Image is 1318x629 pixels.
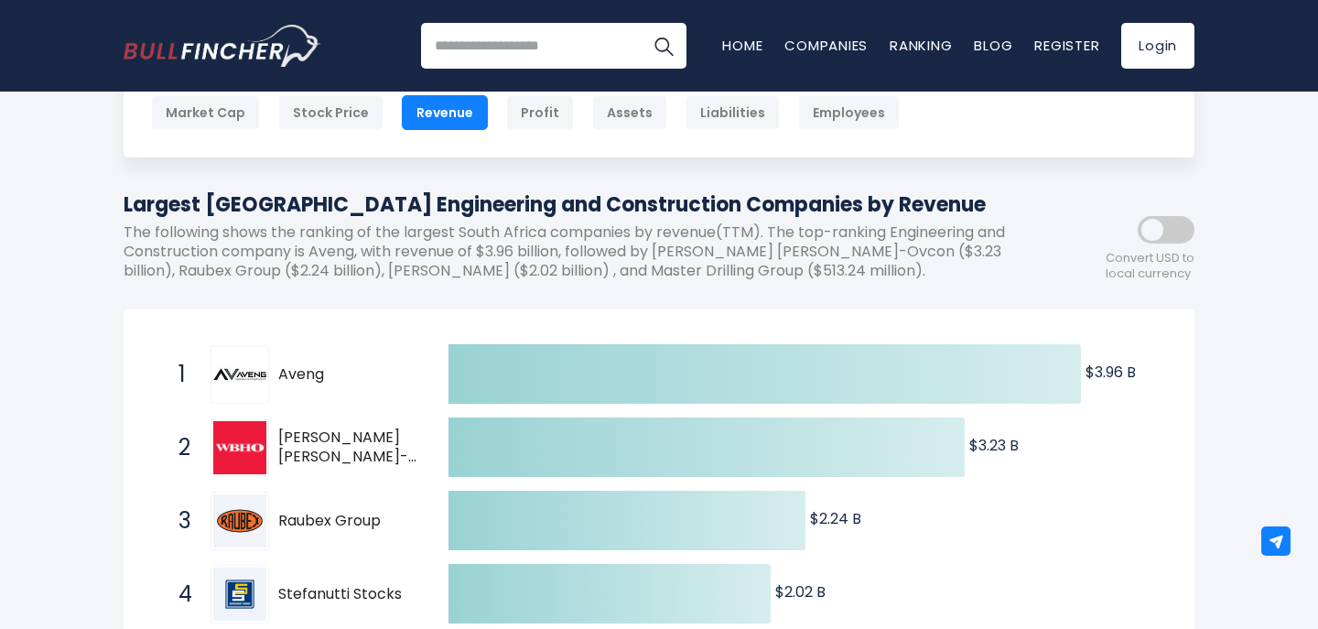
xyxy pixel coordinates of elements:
text: $2.02 B [775,581,826,602]
div: Revenue [402,95,488,130]
span: 2 [169,432,188,463]
img: Wilson Bayly Holmes-Ovcon [213,421,266,474]
div: Employees [798,95,900,130]
span: Raubex Group [278,512,416,531]
div: Liabilities [686,95,780,130]
img: Stefanutti Stocks [213,568,266,621]
span: [PERSON_NAME] [PERSON_NAME]-Ovcon [278,428,416,467]
text: $3.96 B [1086,362,1136,383]
img: Aveng [213,358,266,392]
a: Blog [974,36,1012,55]
text: $2.24 B [810,508,861,529]
img: Raubex Group [213,494,266,548]
h1: Largest [GEOGRAPHIC_DATA] Engineering and Construction Companies by Revenue [124,190,1030,220]
div: Stock Price [278,95,384,130]
div: Profit [506,95,574,130]
a: Login [1121,23,1194,69]
a: Ranking [890,36,952,55]
img: Bullfincher logo [124,25,321,67]
span: Aveng [278,365,416,385]
span: 3 [169,505,188,537]
span: 4 [169,579,188,610]
span: 1 [169,359,188,390]
a: Register [1034,36,1099,55]
p: The following shows the ranking of the largest South Africa companies by revenue(TTM). The top-ra... [124,223,1030,280]
span: Stefanutti Stocks [278,585,416,604]
a: Go to homepage [124,25,320,67]
a: Home [722,36,762,55]
text: $3.23 B [969,435,1019,456]
a: Companies [784,36,868,55]
div: Market Cap [151,95,260,130]
button: Search [641,23,686,69]
div: Assets [592,95,667,130]
span: Convert USD to local currency [1106,251,1194,282]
